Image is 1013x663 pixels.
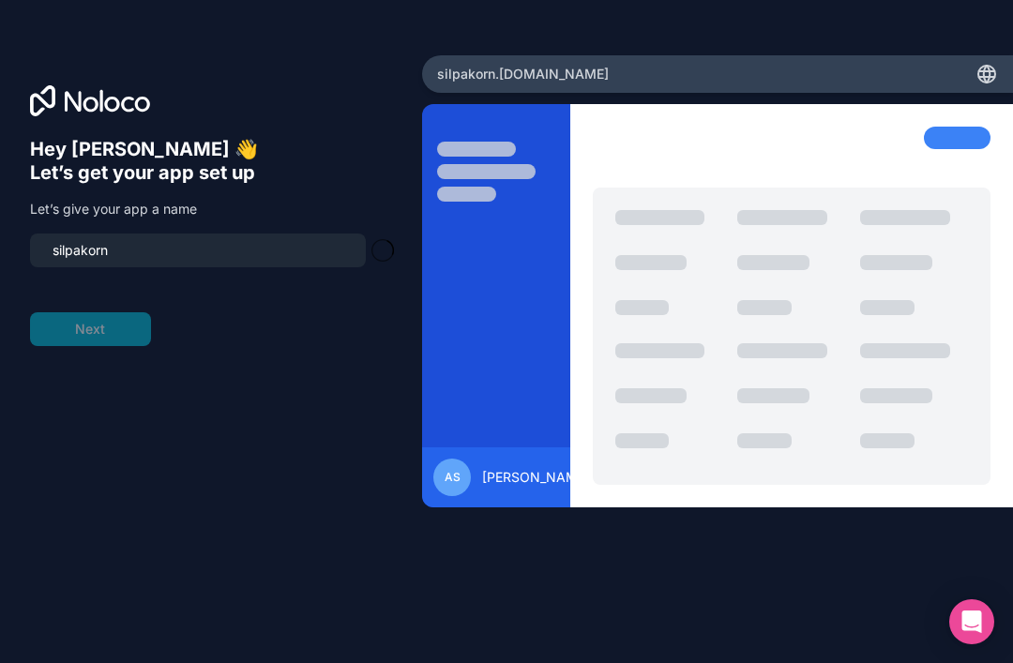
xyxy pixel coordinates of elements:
[30,138,392,161] h6: Hey [PERSON_NAME] 👋
[482,468,590,487] span: [PERSON_NAME]
[445,470,461,485] span: AS
[30,200,392,218] p: Let’s give your app a name
[41,237,355,264] input: my-team
[437,65,609,83] span: silpakorn .[DOMAIN_NAME]
[949,599,994,644] div: Open Intercom Messenger
[30,161,392,185] h6: Let’s get your app set up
